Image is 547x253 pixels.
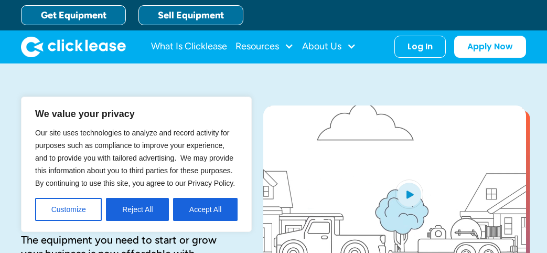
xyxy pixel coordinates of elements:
img: Blue play button logo on a light blue circular background [395,180,423,209]
span: Our site uses technologies to analyze and record activity for purposes such as compliance to impr... [35,129,235,187]
a: Get Equipment [21,5,126,25]
button: Customize [35,198,102,221]
a: Sell Equipment [138,5,243,25]
div: Log In [407,41,433,52]
div: About Us [302,36,356,57]
button: Accept All [173,198,238,221]
a: home [21,36,126,57]
button: Reject All [106,198,169,221]
img: Clicklease logo [21,36,126,57]
div: Resources [235,36,294,57]
a: Apply Now [454,36,526,58]
div: We value your privacy [21,97,252,232]
a: What Is Clicklease [151,36,227,57]
p: We value your privacy [35,108,238,120]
